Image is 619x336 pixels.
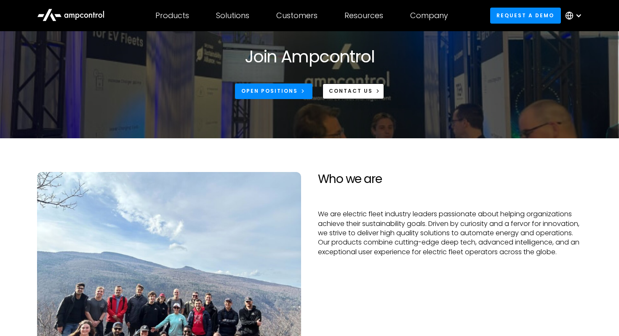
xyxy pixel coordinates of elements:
p: We are electric fleet industry leaders passionate about helping organizations achieve their susta... [318,210,582,257]
div: Customers [276,11,318,20]
div: Resources [344,11,383,20]
div: Company [410,11,448,20]
div: CONTACT US [329,87,373,95]
a: CONTACT US [323,83,384,99]
div: Products [155,11,189,20]
div: Open Positions [241,87,298,95]
a: Request a demo [490,8,561,23]
div: Solutions [216,11,249,20]
a: Open Positions [235,83,312,99]
h2: Who we are [318,172,582,186]
h1: Join Ampcontrol [245,46,374,67]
